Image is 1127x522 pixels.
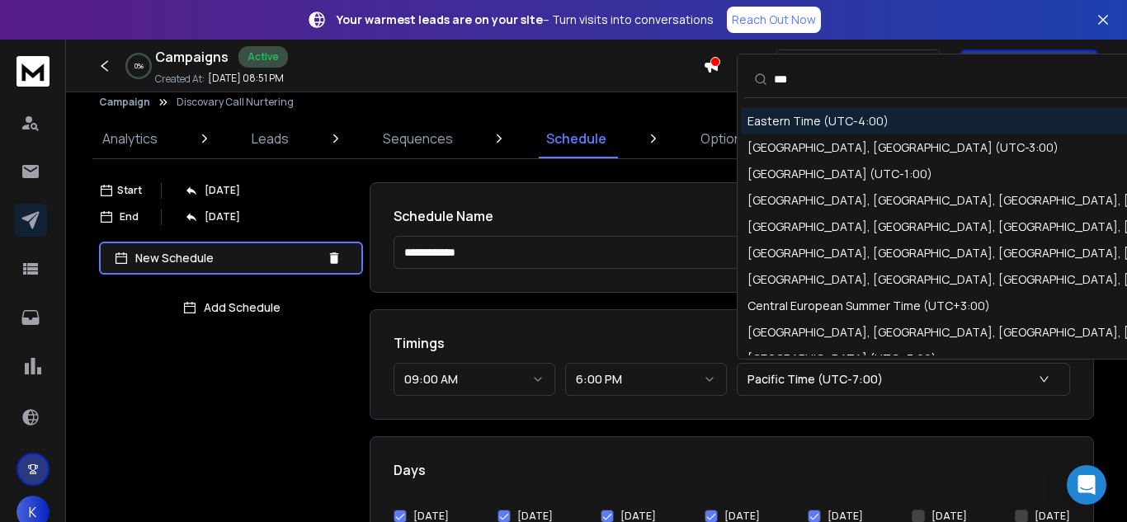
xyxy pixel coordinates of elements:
p: Reach Out Now [732,12,816,28]
p: New Schedule [135,250,320,266]
div: [GEOGRAPHIC_DATA] (UTC-1:00) [747,166,932,182]
p: Start [117,184,142,197]
button: 09:00 AM [394,363,555,396]
h1: Campaigns [155,47,229,67]
a: Sequences [373,119,463,158]
button: Campaign [99,96,150,109]
div: [GEOGRAPHIC_DATA] (UTC+3:00) [747,350,936,367]
p: Pacific Time (UTC-7:00) [747,371,889,388]
p: End [120,210,139,223]
div: Central European Summer Time (UTC+3:00) [747,298,990,314]
div: Active [238,46,288,68]
div: Open Intercom Messenger [1067,465,1106,505]
strong: Your warmest leads are on your site [337,12,543,27]
p: Analytics [102,129,158,148]
h1: Schedule Name [394,206,1070,226]
p: Discovary Call Nurtering [177,96,294,109]
div: [GEOGRAPHIC_DATA], [GEOGRAPHIC_DATA] (UTC-3:00) [747,139,1059,156]
a: Analytics [92,119,167,158]
button: 6:00 PM [565,363,727,396]
h1: Timings [394,333,1070,353]
div: Eastern Time (UTC-4:00) [747,113,889,129]
p: 0 % [134,61,144,71]
p: Schedule [546,129,606,148]
p: [DATE] 08:51 PM [208,72,284,85]
a: Schedule [536,119,616,158]
p: Options [700,129,749,148]
a: Reach Out Now [727,7,821,33]
p: Leads [252,129,289,148]
p: Sequences [383,129,453,148]
p: [DATE] [205,184,240,197]
a: Options [691,119,759,158]
button: Get Free Credits [960,49,1098,82]
h1: Days [394,460,1070,480]
img: logo [17,56,50,87]
button: Add Schedule [99,291,363,324]
p: [DATE] [205,210,240,223]
p: Created At: [155,73,205,86]
a: Leads [242,119,299,158]
p: – Turn visits into conversations [337,12,714,28]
